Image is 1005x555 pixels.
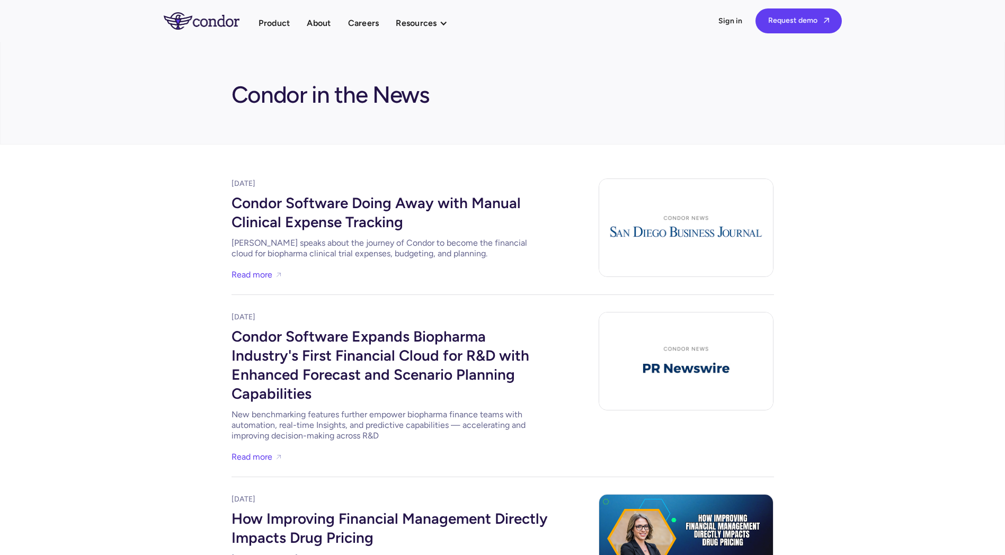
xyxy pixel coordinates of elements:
a: Read more [232,450,272,464]
span:  [824,17,829,24]
div: [DATE] [232,494,549,505]
h1: Condor in the News [232,76,430,110]
a: Careers [348,16,379,30]
div: New benchmarking features further empower biopharma finance teams with automation, real-time Insi... [232,409,549,441]
div: Resources [396,16,437,30]
a: Read more [232,267,272,282]
div: Condor Software Expands Biopharma Industry's First Financial Cloud for R&D with Enhanced Forecast... [232,323,549,405]
a: Condor Software Doing Away with Manual Clinical Expense Tracking[PERSON_NAME] speaks about the jo... [232,189,549,259]
div: How Improving Financial Management Directly Impacts Drug Pricing [232,505,549,549]
a: Sign in [718,16,743,26]
a: Condor Software Expands Biopharma Industry's First Financial Cloud for R&D with Enhanced Forecast... [232,323,549,441]
div: Condor Software Doing Away with Manual Clinical Expense Tracking [232,189,549,234]
a: Request demo [755,8,842,33]
div: [DATE] [232,312,549,323]
div: [DATE] [232,178,549,189]
a: Product [259,16,290,30]
a: About [307,16,331,30]
a: home [164,12,259,29]
div: [PERSON_NAME] speaks about the journey of Condor to become the financial cloud for biopharma clin... [232,238,549,259]
div: Resources [396,16,458,30]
